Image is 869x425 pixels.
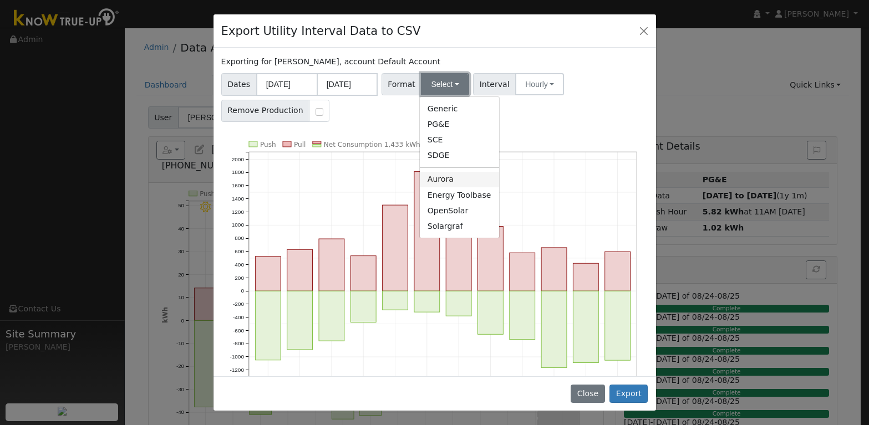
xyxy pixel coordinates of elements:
[383,291,408,310] rect: onclick=""
[235,262,244,268] text: 400
[231,156,244,162] text: 2000
[414,171,440,291] rect: onclick=""
[233,301,244,307] text: -200
[255,257,281,291] rect: onclick=""
[221,56,440,68] label: Exporting for [PERSON_NAME], account Default Account
[231,196,244,202] text: 1400
[287,249,312,291] rect: onclick=""
[231,222,244,228] text: 1000
[609,385,648,403] button: Export
[231,209,244,215] text: 1200
[350,256,376,291] rect: onclick=""
[420,116,499,132] a: PG&E
[510,253,535,291] rect: onclick=""
[515,73,564,95] button: Hourly
[287,291,312,350] rect: onclick=""
[260,141,276,149] text: Push
[571,385,604,403] button: Close
[478,226,504,291] rect: onclick=""
[221,100,310,122] span: Remove Production
[383,205,408,291] rect: onclick=""
[541,291,567,367] rect: onclick=""
[231,169,244,175] text: 1800
[382,73,422,95] span: Format
[350,291,376,322] rect: onclick=""
[573,263,599,291] rect: onclick=""
[319,239,344,291] rect: onclick=""
[319,291,344,341] rect: onclick=""
[255,291,281,360] rect: onclick=""
[294,141,306,149] text: Pull
[420,148,499,163] a: SDGE
[414,291,440,312] rect: onclick=""
[636,23,652,38] button: Close
[473,73,516,95] span: Interval
[510,291,535,340] rect: onclick=""
[420,172,499,187] a: Aurora
[235,248,244,254] text: 600
[420,203,499,218] a: OpenSolar
[231,182,244,188] text: 1600
[605,291,631,360] rect: onclick=""
[420,132,499,148] a: SCE
[420,218,499,234] a: Solargraf
[605,252,631,291] rect: onclick=""
[541,248,567,291] rect: onclick=""
[221,73,257,96] span: Dates
[235,275,244,281] text: 200
[233,327,244,334] text: -600
[230,367,244,373] text: -1200
[235,235,244,241] text: 800
[233,341,244,347] text: -800
[230,354,244,360] text: -1000
[421,73,469,95] button: Select
[221,22,421,40] h4: Export Utility Interval Data to CSV
[241,288,244,294] text: 0
[446,291,471,316] rect: onclick=""
[478,291,504,334] rect: onclick=""
[446,196,471,291] rect: onclick=""
[573,291,599,362] rect: onclick=""
[420,101,499,116] a: Generic
[420,187,499,203] a: Energy Toolbase
[233,314,244,320] text: -400
[324,141,420,149] text: Net Consumption 1,433 kWh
